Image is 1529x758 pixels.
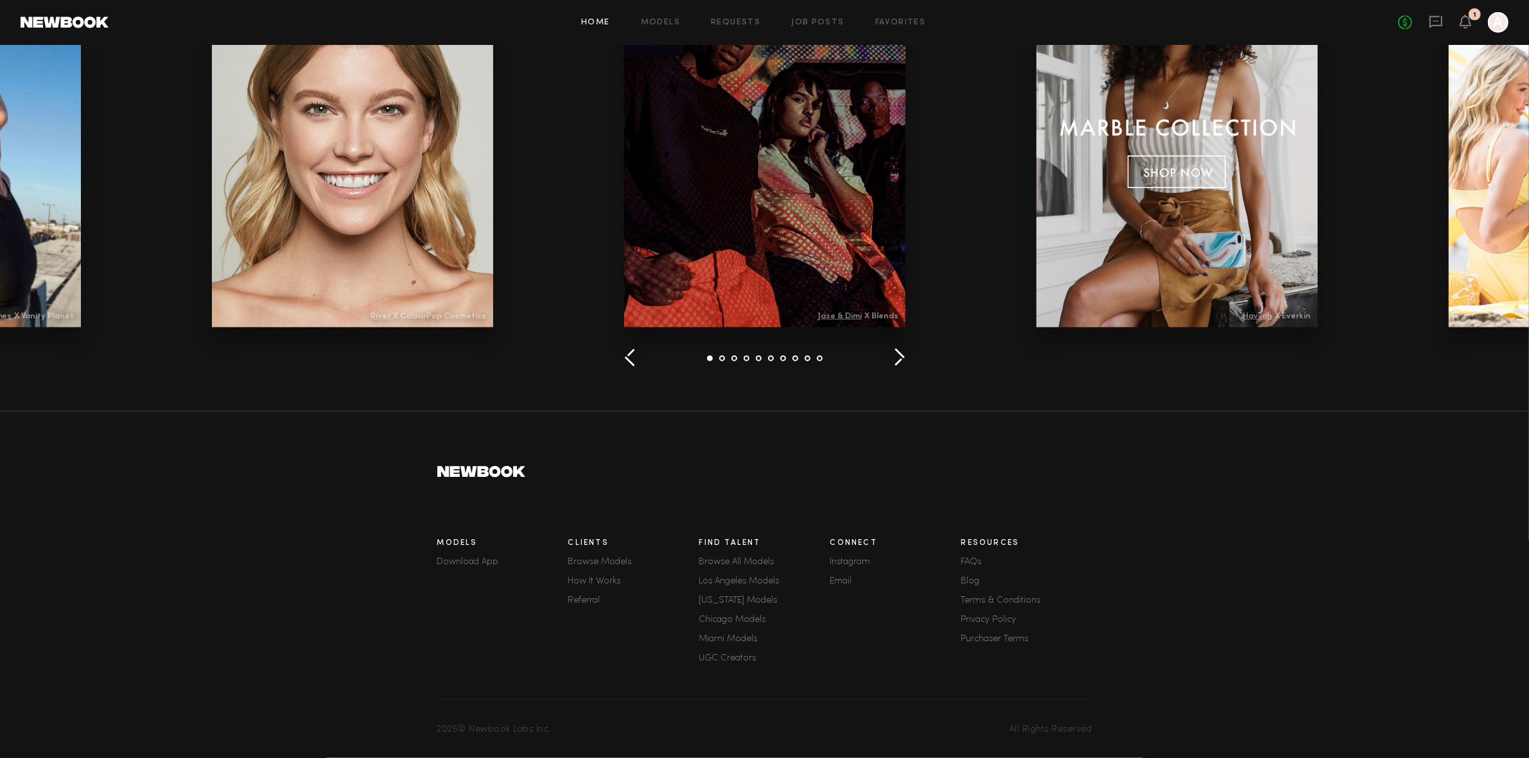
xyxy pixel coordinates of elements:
[699,558,830,567] a: Browse All Models
[437,558,568,567] a: Download App
[641,19,680,27] a: Models
[699,635,830,644] a: Miami Models
[699,596,830,605] a: [US_STATE] Models
[711,19,760,27] a: Requests
[581,19,610,27] a: Home
[1009,725,1092,734] span: All Rights Reserved
[875,19,926,27] a: Favorites
[437,539,568,547] h3: Models
[961,616,1092,624] a: Privacy Policy
[961,558,1092,567] a: FAQs
[961,596,1092,605] a: Terms & Conditions
[1488,12,1508,33] a: A
[568,596,699,605] a: Referral
[437,725,552,734] span: 2025 © Newbook Labs Inc.
[699,577,830,586] a: Los Angeles Models
[961,635,1092,644] a: Purchaser Terms
[1473,12,1476,19] div: 1
[830,558,961,567] a: Instagram
[699,539,830,547] h3: Find Talent
[791,19,844,27] a: Job Posts
[830,577,961,586] a: Email
[961,577,1092,586] a: Blog
[568,539,699,547] h3: Clients
[568,577,699,586] a: How It Works
[699,616,830,624] a: Chicago Models
[699,654,830,663] a: UGC Creators
[961,539,1092,547] h3: Resources
[568,558,699,567] a: Browse Models
[830,539,961,547] h3: Connect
